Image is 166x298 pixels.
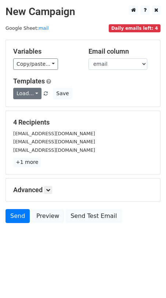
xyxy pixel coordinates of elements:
[13,58,58,70] a: Copy/paste...
[13,118,153,126] h5: 4 Recipients
[129,263,166,298] div: Widget de chat
[13,131,95,136] small: [EMAIL_ADDRESS][DOMAIN_NAME]
[109,24,160,32] span: Daily emails left: 4
[89,47,153,55] h5: Email column
[13,139,95,144] small: [EMAIL_ADDRESS][DOMAIN_NAME]
[32,209,64,223] a: Preview
[6,25,49,31] small: Google Sheet:
[66,209,122,223] a: Send Test Email
[6,209,30,223] a: Send
[13,88,41,99] a: Load...
[109,25,160,31] a: Daily emails left: 4
[13,147,95,153] small: [EMAIL_ADDRESS][DOMAIN_NAME]
[6,6,160,18] h2: New Campaign
[13,47,77,55] h5: Variables
[129,263,166,298] iframe: Chat Widget
[53,88,72,99] button: Save
[13,186,153,194] h5: Advanced
[39,25,48,31] a: mail
[13,77,45,85] a: Templates
[13,158,41,167] a: +1 more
